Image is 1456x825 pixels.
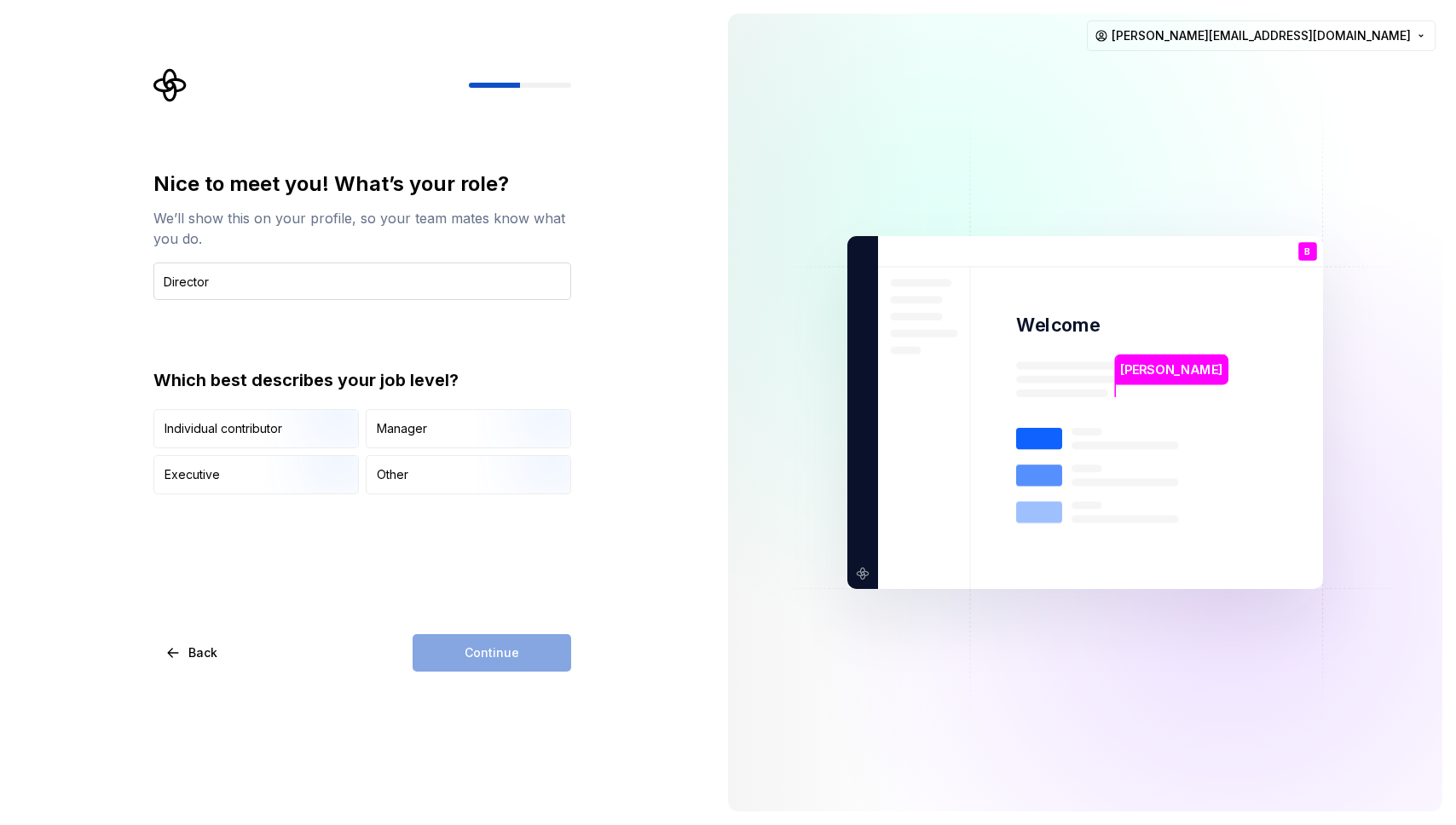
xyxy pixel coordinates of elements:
p: B [1304,247,1310,257]
div: Other [377,466,408,483]
span: Back [188,644,217,661]
div: We’ll show this on your profile, so your team mates know what you do. [153,208,571,249]
button: [PERSON_NAME][EMAIL_ADDRESS][DOMAIN_NAME] [1087,20,1436,51]
input: Job title [153,262,571,300]
div: Manager [377,420,427,437]
p: [PERSON_NAME] [1120,361,1222,379]
button: Back [153,634,232,672]
div: Nice to meet you! What’s your role? [153,170,571,198]
span: [PERSON_NAME][EMAIL_ADDRESS][DOMAIN_NAME] [1112,27,1411,44]
div: Which best describes your job level? [153,368,571,392]
svg: Supernova Logo [153,68,188,102]
p: Welcome [1016,313,1100,337]
div: Executive [165,466,220,483]
div: Individual contributor [165,420,282,437]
